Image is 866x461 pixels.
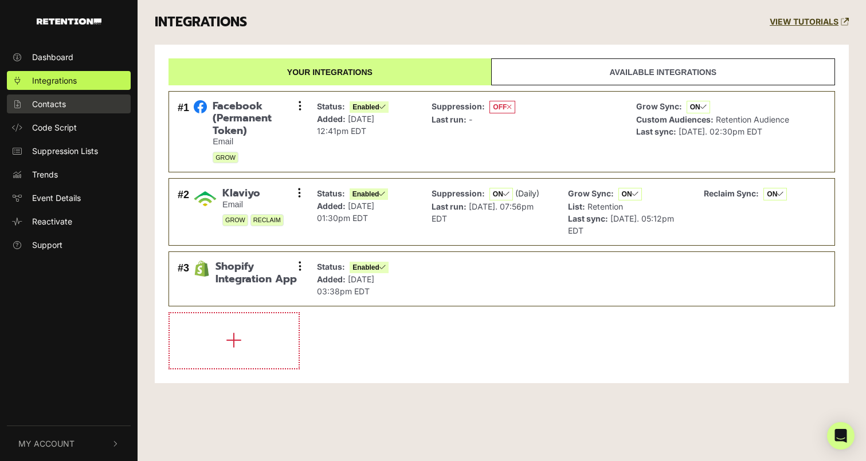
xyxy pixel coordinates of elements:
[7,48,131,66] a: Dashboard
[432,101,485,111] strong: Suppression:
[432,115,467,124] strong: Last run:
[827,422,855,450] div: Open Intercom Messenger
[317,274,346,284] strong: Added:
[222,214,248,226] span: GROW
[194,187,217,210] img: Klaviyo
[32,239,62,251] span: Support
[7,94,131,113] a: Contacts
[32,74,77,86] span: Integrations
[317,262,345,271] strong: Status:
[432,202,467,211] strong: Last run:
[432,188,485,198] strong: Suppression:
[568,202,585,211] strong: List:
[7,212,131,231] a: Reactivate
[432,202,534,223] span: [DATE]. 07:56pm EDT
[194,261,209,276] img: Shopify Integration App
[37,18,101,25] img: Retention.com
[213,137,300,147] small: Email
[213,100,300,137] span: Facebook (Permanent Token)
[7,141,131,160] a: Suppression Lists
[350,101,389,113] span: Enabled
[763,188,787,200] span: ON
[194,100,207,113] img: Facebook (Permanent Token)
[169,58,491,85] a: Your integrations
[32,51,73,63] span: Dashboard
[618,188,642,200] span: ON
[7,71,131,90] a: Integrations
[568,214,608,223] strong: Last sync:
[587,202,623,211] span: Retention
[489,188,513,200] span: ON
[222,200,284,210] small: Email
[7,235,131,254] a: Support
[350,188,389,200] span: Enabled
[7,118,131,137] a: Code Script
[469,115,472,124] span: -
[636,101,682,111] strong: Grow Sync:
[636,127,676,136] strong: Last sync:
[679,127,762,136] span: [DATE]. 02:30pm EDT
[178,187,189,237] div: #2
[687,101,710,113] span: ON
[317,114,346,124] strong: Added:
[213,152,238,164] span: GROW
[7,426,131,461] button: My Account
[222,187,284,200] span: Klaviyo
[32,192,81,204] span: Event Details
[770,17,849,27] a: VIEW TUTORIALS
[215,261,300,285] span: Shopify Integration App
[636,115,714,124] strong: Custom Audiences:
[317,188,345,198] strong: Status:
[32,168,58,180] span: Trends
[7,165,131,184] a: Trends
[250,214,284,226] span: RECLAIM
[317,201,346,211] strong: Added:
[716,115,789,124] span: Retention Audience
[515,188,539,198] span: (Daily)
[32,121,77,133] span: Code Script
[18,438,75,450] span: My Account
[32,98,66,110] span: Contacts
[317,114,374,136] span: [DATE] 12:41pm EDT
[178,261,189,297] div: #3
[489,101,515,113] span: OFF
[704,188,759,198] strong: Reclaim Sync:
[317,101,345,111] strong: Status:
[7,188,131,207] a: Event Details
[178,100,189,164] div: #1
[155,14,247,30] h3: INTEGRATIONS
[32,215,72,227] span: Reactivate
[350,262,389,273] span: Enabled
[568,188,614,198] strong: Grow Sync:
[568,214,674,235] span: [DATE]. 05:12pm EDT
[491,58,835,85] a: Available integrations
[32,145,98,157] span: Suppression Lists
